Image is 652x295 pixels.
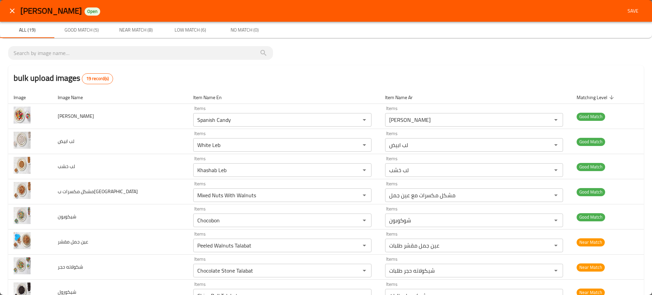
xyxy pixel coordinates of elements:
[577,213,605,221] span: Good Match
[551,266,561,275] button: Open
[360,140,369,150] button: Open
[360,241,369,250] button: Open
[360,115,369,125] button: Open
[58,137,74,146] span: لب ابيض
[4,26,50,34] span: All (19)
[14,107,31,124] img: كاندي اسباني
[551,115,561,125] button: Open
[167,26,213,34] span: Low Match (6)
[58,187,138,196] span: مشكل مكسرات ب[GEOGRAPHIC_DATA]
[113,26,159,34] span: Near Match (8)
[577,163,605,171] span: Good Match
[551,216,561,225] button: Open
[58,262,83,271] span: شكولاته حجر
[58,237,88,246] span: عين جمل مقشر
[58,162,75,171] span: لب خشب
[551,190,561,200] button: Open
[577,93,616,102] span: Matching Level
[14,48,268,58] input: search
[85,7,100,16] div: Open
[577,263,605,271] span: Near Match
[14,72,113,84] h2: bulk upload images
[360,190,369,200] button: Open
[577,138,605,146] span: Good Match
[577,113,605,121] span: Good Match
[20,3,82,18] span: [PERSON_NAME]
[8,91,52,104] th: Image
[577,238,605,246] span: Near Match
[82,73,113,84] div: Total records count
[551,140,561,150] button: Open
[14,132,31,149] img: لب ابيض
[622,5,644,17] button: Save
[360,216,369,225] button: Open
[14,207,31,224] img: شيكوبون
[221,26,268,34] span: No Match (0)
[4,3,20,19] button: close
[58,93,92,102] span: Image Name
[551,165,561,175] button: Open
[577,188,605,196] span: Good Match
[14,257,31,274] img: شكولاته حجر
[58,212,76,221] span: شيكوبون
[14,182,31,199] img: مشكل مكسرات بعين جمل
[14,232,31,249] img: عين جمل مقشر
[360,266,369,275] button: Open
[625,7,641,15] span: Save
[188,91,379,104] th: Item Name En
[58,112,94,121] span: [PERSON_NAME]
[551,241,561,250] button: Open
[85,8,100,14] span: Open
[14,157,31,174] img: لب خشب
[82,75,113,82] span: 19 record(s)
[360,165,369,175] button: Open
[58,26,105,34] span: Good Match (5)
[380,91,571,104] th: Item Name Ar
